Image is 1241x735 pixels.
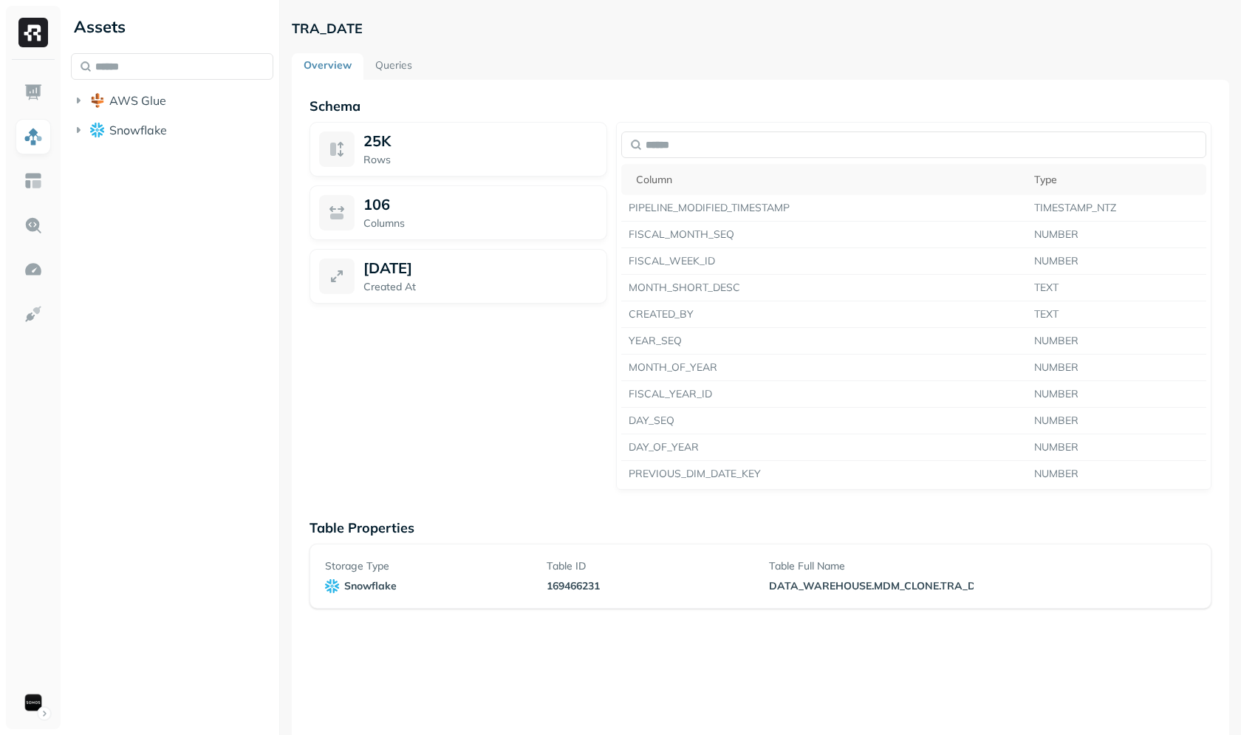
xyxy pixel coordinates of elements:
td: MONTH_OF_YEAR [621,355,1027,381]
td: FISCAL_WEEK_ID [621,248,1027,275]
td: NUMBER [1027,461,1206,488]
img: Sonos [23,692,44,713]
td: PREVIOUS_DIM_DATE_KEY [621,461,1027,488]
div: Assets [71,15,273,38]
p: Table Full Name [769,559,974,573]
img: root [90,123,105,137]
p: Rows [363,153,598,167]
button: Snowflake [71,118,273,142]
td: TIMESTAMP_NTZ [1027,195,1206,222]
p: Table ID [547,559,751,573]
td: NUMBER [1027,328,1206,355]
p: Columns [363,216,598,230]
img: Integrations [24,304,43,324]
p: TRA_DATE [292,20,363,37]
td: NUMBER [1027,408,1206,434]
p: snowflake [344,579,397,593]
td: NUMBER [1027,248,1206,275]
td: DAY_OF_YEAR [621,434,1027,461]
button: AWS Glue [71,89,273,112]
img: root [90,93,105,108]
p: Schema [310,98,1211,114]
td: FISCAL_MONTH_SEQ [621,222,1027,248]
td: NUMBER [1027,434,1206,461]
td: YEAR_SEQ [621,328,1027,355]
span: Snowflake [109,123,167,137]
img: Asset Explorer [24,171,43,191]
p: Created At [363,280,598,294]
td: TEXT [1027,275,1206,301]
p: DATA_WAREHOUSE.MDM_CLONE.TRA_DATE [769,579,974,593]
p: Table Properties [310,519,1211,536]
img: Optimization [24,260,43,279]
div: Type [1034,173,1199,187]
td: TEXT [1027,301,1206,328]
td: PIPELINE_MODIFIED_TIMESTAMP [621,195,1027,222]
td: MONTH_SHORT_DESC [621,275,1027,301]
td: CREATED_BY [621,301,1027,328]
img: Ryft [18,18,48,47]
span: 25K [363,131,391,150]
td: NUMBER [1027,222,1206,248]
td: FISCAL_YEAR_ID [621,381,1027,408]
img: Assets [24,127,43,146]
img: Query Explorer [24,216,43,235]
a: Overview [292,53,363,80]
img: snowflake [325,579,340,593]
td: DAY_SEQ [621,408,1027,434]
img: Dashboard [24,83,43,102]
p: [DATE] [363,259,412,277]
span: AWS Glue [109,93,166,108]
a: Queries [363,53,424,80]
td: NUMBER [1027,355,1206,381]
p: 169466231 [547,579,751,593]
p: 106 [363,195,390,213]
div: Column [636,173,1019,187]
td: NUMBER [1027,381,1206,408]
p: Storage Type [325,559,530,573]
